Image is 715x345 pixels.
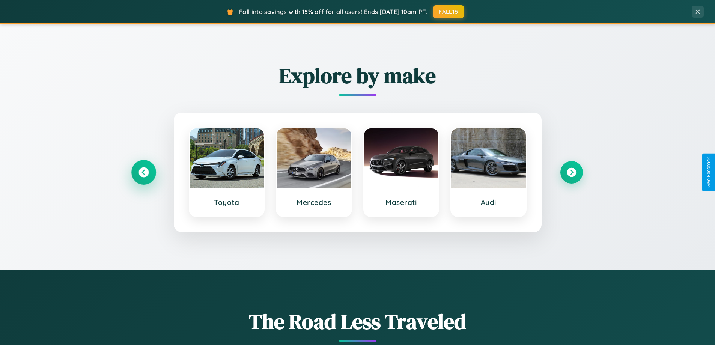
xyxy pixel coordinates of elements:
[197,198,257,207] h3: Toyota
[706,157,711,188] div: Give Feedback
[239,8,427,15] span: Fall into savings with 15% off for all users! Ends [DATE] 10am PT.
[433,5,464,18] button: FALL15
[372,198,431,207] h3: Maserati
[132,61,583,90] h2: Explore by make
[132,307,583,336] h1: The Road Less Traveled
[459,198,518,207] h3: Audi
[284,198,344,207] h3: Mercedes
